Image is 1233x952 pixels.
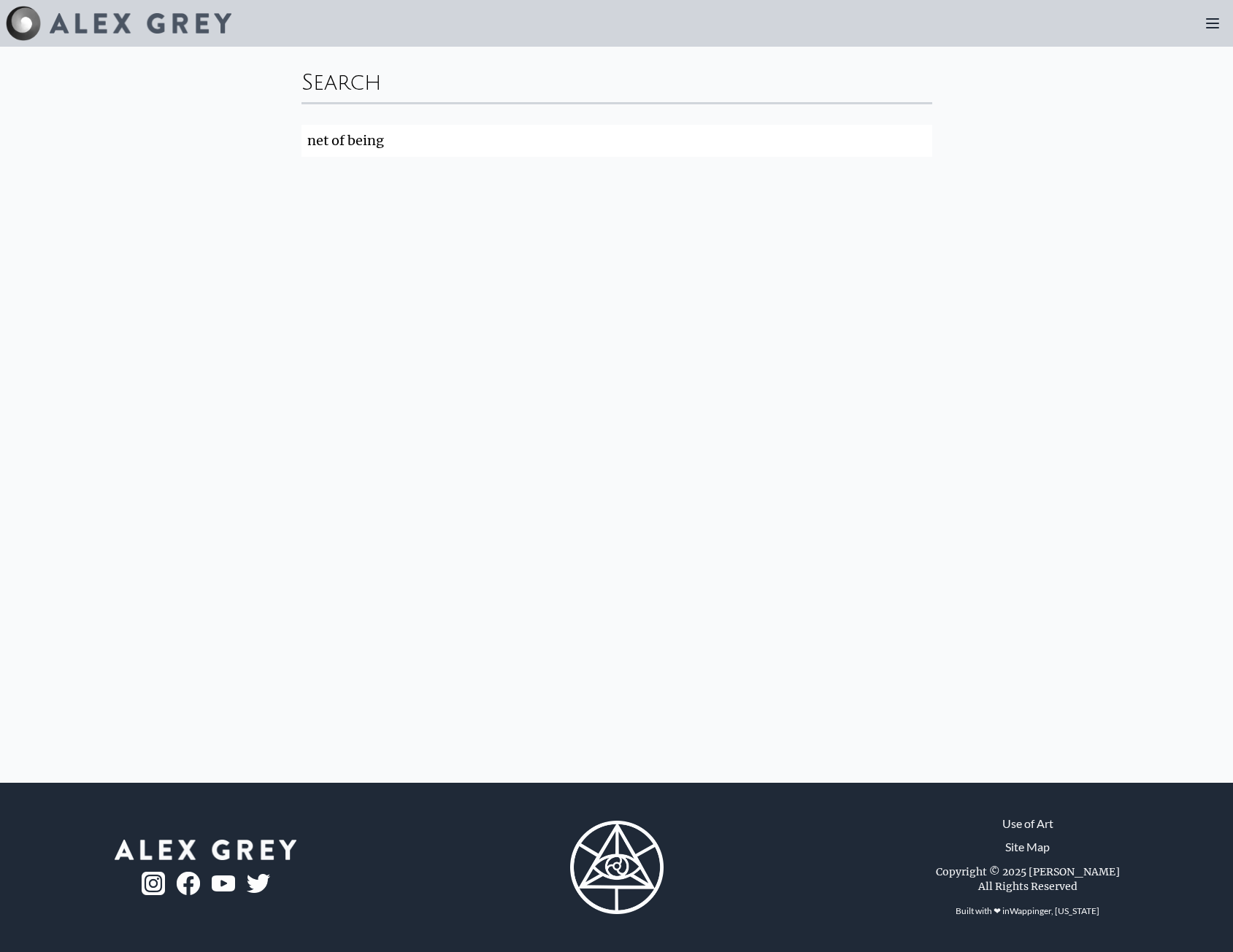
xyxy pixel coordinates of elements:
[950,899,1105,923] div: Built with ❤ in
[1010,905,1099,916] a: Wappinger, [US_STATE]
[1005,838,1050,856] a: Site Map
[301,58,932,102] div: Search
[1002,815,1053,832] a: Use of Art
[142,872,165,895] img: ig-logo.png
[212,875,235,892] img: youtube-logo.png
[301,125,932,157] input: Search...
[978,879,1078,894] div: All Rights Reserved
[247,874,270,893] img: twitter-logo.png
[177,872,200,895] img: fb-logo.png
[936,864,1120,879] div: Copyright © 2025 [PERSON_NAME]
